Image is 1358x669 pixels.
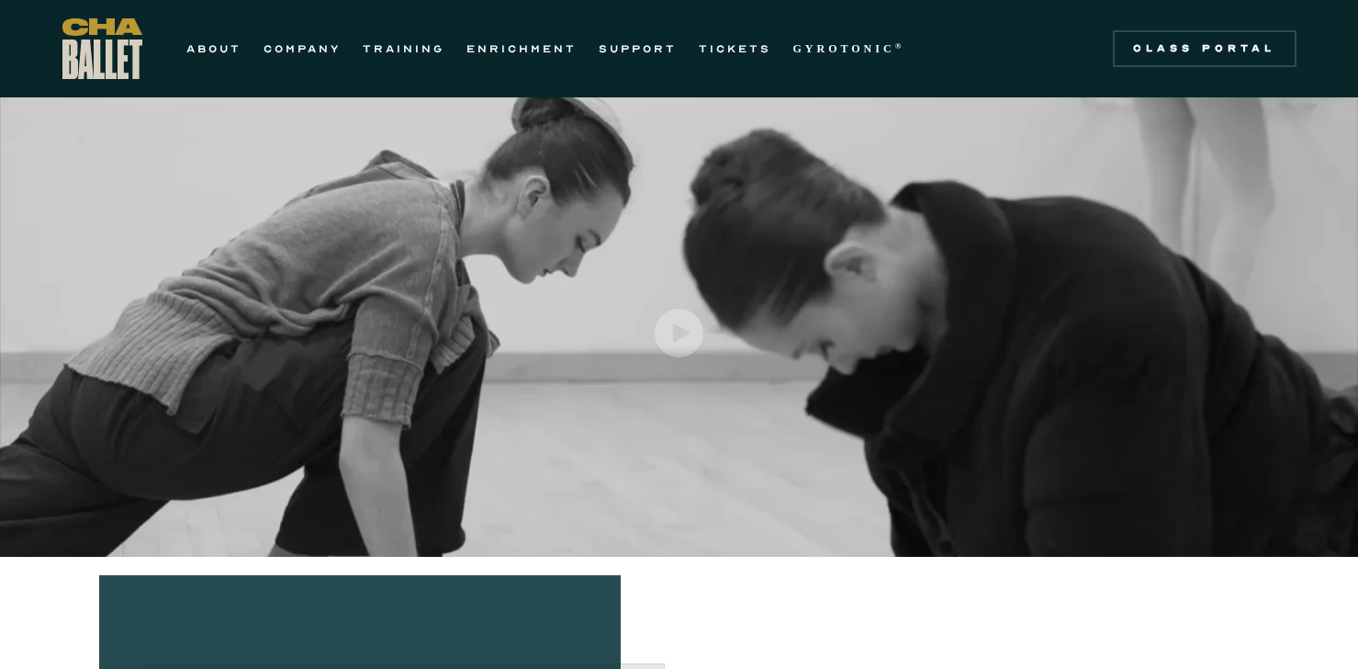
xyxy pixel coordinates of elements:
a: ENRICHMENT [466,38,577,60]
a: COMPANY [264,38,341,60]
a: GYROTONIC® [793,38,905,60]
a: TICKETS [699,38,771,60]
a: home [62,18,142,79]
strong: GYROTONIC [793,42,895,55]
a: TRAINING [363,38,444,60]
div: Class Portal [1124,41,1285,56]
a: SUPPORT [599,38,677,60]
a: ABOUT [186,38,241,60]
sup: ® [895,41,905,51]
a: Class Portal [1113,30,1296,67]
